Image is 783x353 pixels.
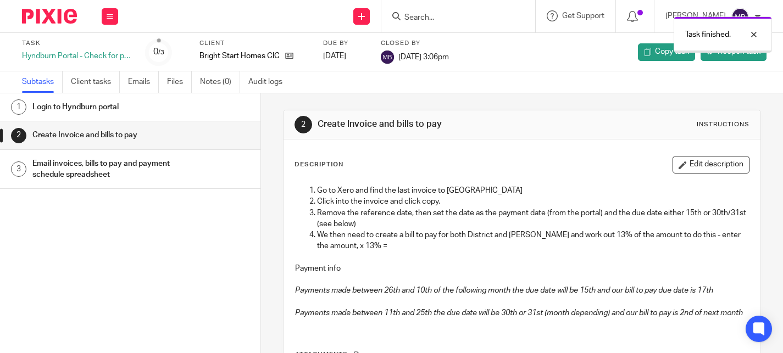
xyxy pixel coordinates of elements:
div: Instructions [697,120,749,129]
label: Due by [323,39,367,48]
a: Files [167,71,192,93]
p: Description [295,160,343,169]
em: Payments made between 11th and 25th the due date will be 30th or 31st (month depending) and our b... [295,309,743,317]
p: Remove the reference date, then set the date as the payment date (from the portal) and the due da... [317,208,749,230]
h1: Login to Hyndburn portal [32,99,177,115]
div: Hyndburn Portal - Check for payment [22,51,132,61]
span: [DATE] 3:06pm [398,53,449,60]
div: 2 [295,116,312,133]
a: Audit logs [248,71,291,93]
em: Payments made between 26th and 10th of the following month the due date will be 15th and our bill... [295,287,713,294]
div: [DATE] [323,51,367,61]
button: Edit description [673,156,749,173]
label: Closed by [381,39,449,48]
img: svg%3E [731,8,749,25]
label: Client [199,39,309,48]
small: /3 [158,49,164,55]
img: Pixie [22,9,77,24]
p: Go to Xero and find the last invoice to [GEOGRAPHIC_DATA] [317,185,749,196]
p: We then need to create a bill to pay for both District and [PERSON_NAME] and work out 13% of the ... [317,229,749,252]
a: Client tasks [71,71,120,93]
a: Notes (0) [200,71,240,93]
a: Emails [128,71,159,93]
p: Task finished. [685,29,731,40]
p: Payment info [295,263,749,274]
div: 2 [11,128,26,143]
div: 3 [11,161,26,177]
div: 0 [153,46,164,58]
label: Task [22,39,132,48]
div: 1 [11,99,26,115]
a: Subtasks [22,71,63,93]
p: Bright Start Homes CIC [199,51,280,61]
h1: Create Invoice and bills to pay [318,119,545,130]
img: svg%3E [381,51,394,64]
h1: Email invoices, bills to pay and payment schedule spreadsheet [32,155,177,183]
h1: Create Invoice and bills to pay [32,127,177,143]
p: Click into the invoice and click copy. [317,196,749,207]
